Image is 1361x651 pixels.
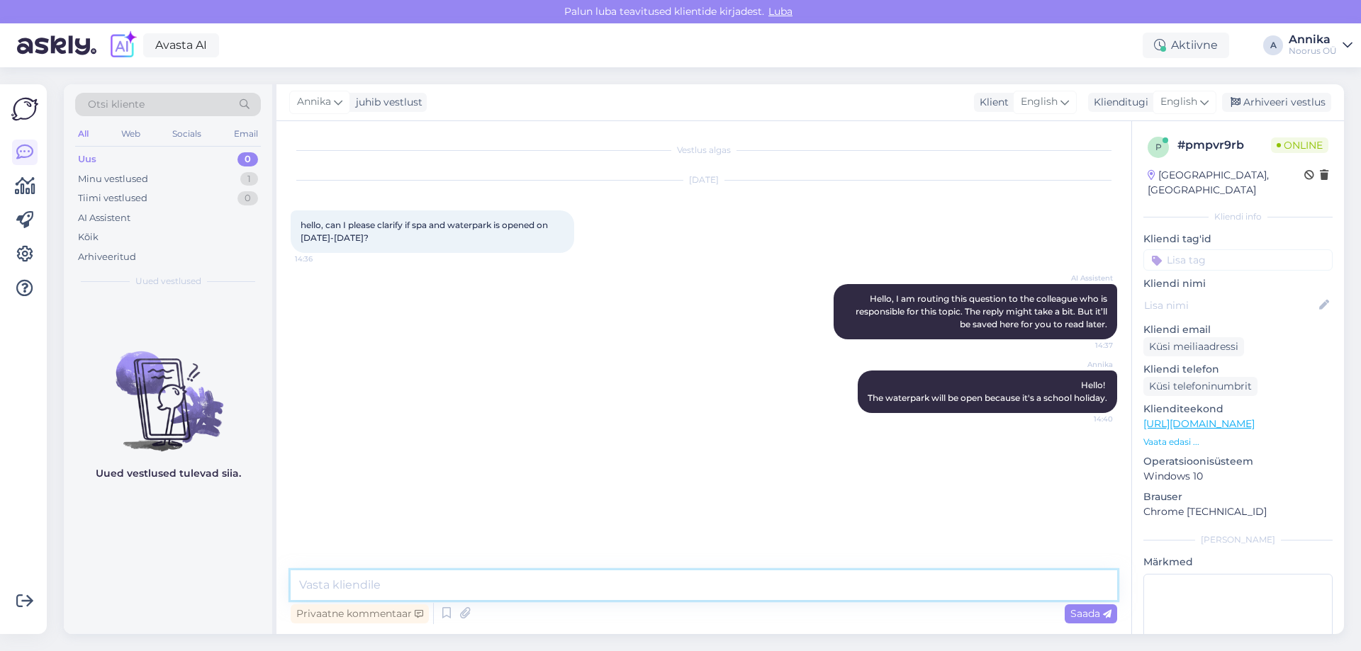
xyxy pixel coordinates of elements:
[1060,359,1113,370] span: Annika
[1143,337,1244,356] div: Küsi meiliaadressi
[350,95,422,110] div: juhib vestlust
[1060,273,1113,283] span: AI Assistent
[78,211,130,225] div: AI Assistent
[1144,298,1316,313] input: Lisa nimi
[1143,377,1258,396] div: Küsi telefoninumbrit
[231,125,261,143] div: Email
[1143,504,1333,519] p: Chrome [TECHNICAL_ID]
[1289,34,1352,57] a: AnnikaNoorus OÜ
[1060,340,1113,351] span: 14:37
[143,33,219,57] a: Avasta AI
[1222,93,1331,112] div: Arhiveeri vestlus
[1148,168,1304,198] div: [GEOGRAPHIC_DATA], [GEOGRAPHIC_DATA]
[78,152,96,166] div: Uus
[78,191,147,205] div: Tiimi vestlused
[75,125,91,143] div: All
[1143,402,1333,417] p: Klienditeekond
[237,152,258,166] div: 0
[1143,322,1333,337] p: Kliendi email
[1177,137,1271,154] div: # pmpvr9rb
[78,172,148,186] div: Minu vestlused
[135,275,201,288] span: Uued vestlused
[96,466,241,481] p: Uued vestlused tulevad siia.
[1060,414,1113,424] span: 14:40
[301,220,550,243] span: hello, can I please clarify if spa and waterpark is opened on [DATE]-[DATE]?
[764,5,797,18] span: Luba
[291,144,1117,157] div: Vestlus algas
[1070,607,1111,620] span: Saada
[291,604,429,623] div: Privaatne kommentaar
[1143,417,1255,430] a: [URL][DOMAIN_NAME]
[1143,555,1333,570] p: Märkmed
[291,174,1117,186] div: [DATE]
[1263,35,1283,55] div: A
[295,254,348,264] span: 14:36
[64,326,272,453] img: No chats
[237,191,258,205] div: 0
[1143,362,1333,377] p: Kliendi telefon
[1143,276,1333,291] p: Kliendi nimi
[78,230,99,244] div: Kõik
[11,96,38,123] img: Askly Logo
[118,125,143,143] div: Web
[1143,489,1333,504] p: Brauser
[78,250,136,264] div: Arhiveeritud
[1289,45,1337,57] div: Noorus OÜ
[1143,33,1229,58] div: Aktiivne
[1155,142,1162,152] span: p
[169,125,204,143] div: Socials
[1143,454,1333,469] p: Operatsioonisüsteem
[1143,436,1333,448] p: Vaata edasi ...
[1088,95,1148,110] div: Klienditugi
[240,172,258,186] div: 1
[1143,249,1333,271] input: Lisa tag
[856,293,1109,329] span: Hello, I am routing this question to the colleague who is responsible for this topic. The reply m...
[88,97,145,112] span: Otsi kliente
[1160,94,1197,110] span: English
[1143,469,1333,484] p: Windows 10
[1143,210,1333,223] div: Kliendi info
[108,30,138,60] img: explore-ai
[1021,94,1058,110] span: English
[1271,137,1328,153] span: Online
[974,95,1009,110] div: Klient
[1143,232,1333,247] p: Kliendi tag'id
[297,94,331,110] span: Annika
[1289,34,1337,45] div: Annika
[1143,533,1333,546] div: [PERSON_NAME]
